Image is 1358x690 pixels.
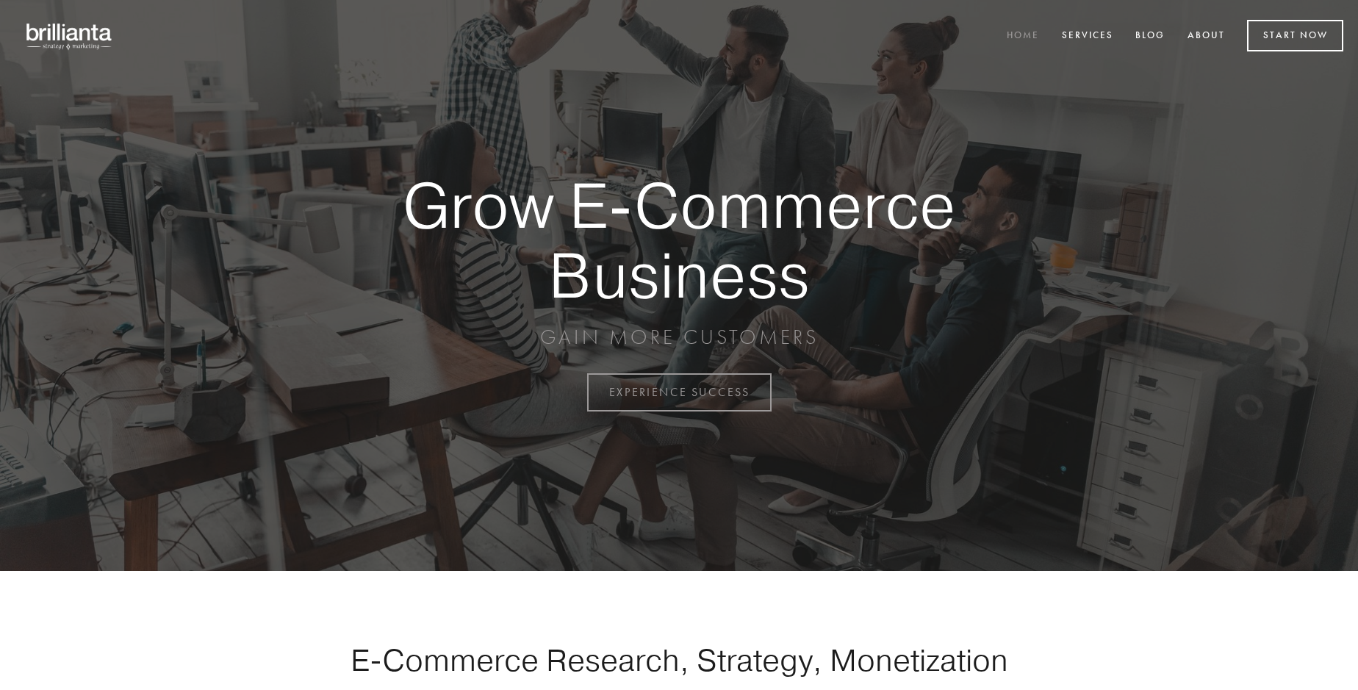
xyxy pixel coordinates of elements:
a: Services [1052,24,1123,48]
a: Blog [1126,24,1174,48]
a: EXPERIENCE SUCCESS [587,373,772,412]
a: About [1178,24,1235,48]
p: GAIN MORE CUSTOMERS [351,324,1007,351]
strong: Grow E-Commerce Business [351,170,1007,309]
img: brillianta - research, strategy, marketing [15,15,125,57]
h1: E-Commerce Research, Strategy, Monetization [304,642,1054,678]
a: Start Now [1247,20,1343,51]
a: Home [997,24,1049,48]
